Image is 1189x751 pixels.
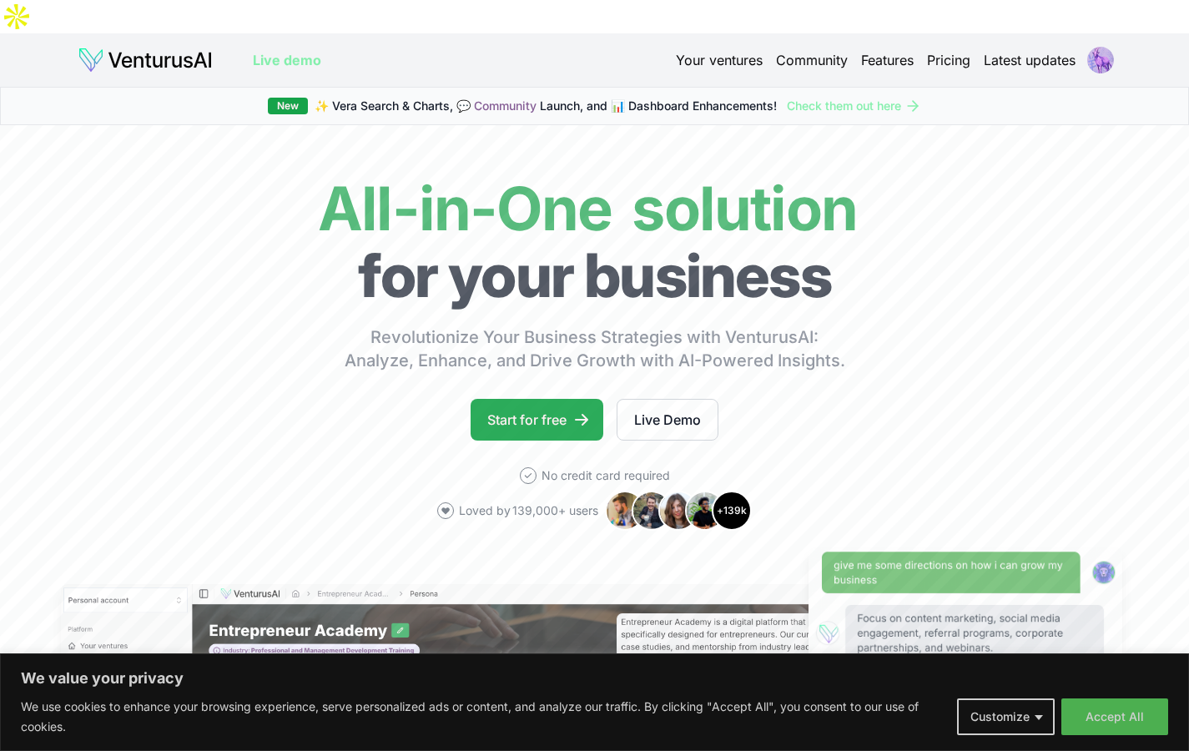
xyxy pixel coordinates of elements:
a: Pricing [927,50,970,70]
img: Avatar 2 [632,491,672,531]
p: We value your privacy [21,668,1168,688]
img: Avatar 3 [658,491,698,531]
a: Live demo [253,50,321,70]
a: Start for free [471,399,603,441]
button: Accept All [1061,698,1168,735]
a: Features [861,50,914,70]
a: Latest updates [984,50,1076,70]
img: ACg8ocKEF5BuysMmecX_y8b5F0vi43puOIokp0NRquOW_ENhuS_Eq5Pg=s96-c [1087,47,1114,73]
div: New [268,98,308,114]
span: ✨ Vera Search & Charts, 💬 Launch, and 📊 Dashboard Enhancements! [315,98,777,114]
button: Customize [957,698,1055,735]
a: Community [474,98,537,113]
img: Avatar 4 [685,491,725,531]
a: Community [776,50,848,70]
img: Avatar 1 [605,491,645,531]
p: We use cookies to enhance your browsing experience, serve personalized ads or content, and analyz... [21,697,945,737]
img: logo [78,47,213,73]
a: Check them out here [787,98,921,114]
a: Your ventures [676,50,763,70]
a: Live Demo [617,399,718,441]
